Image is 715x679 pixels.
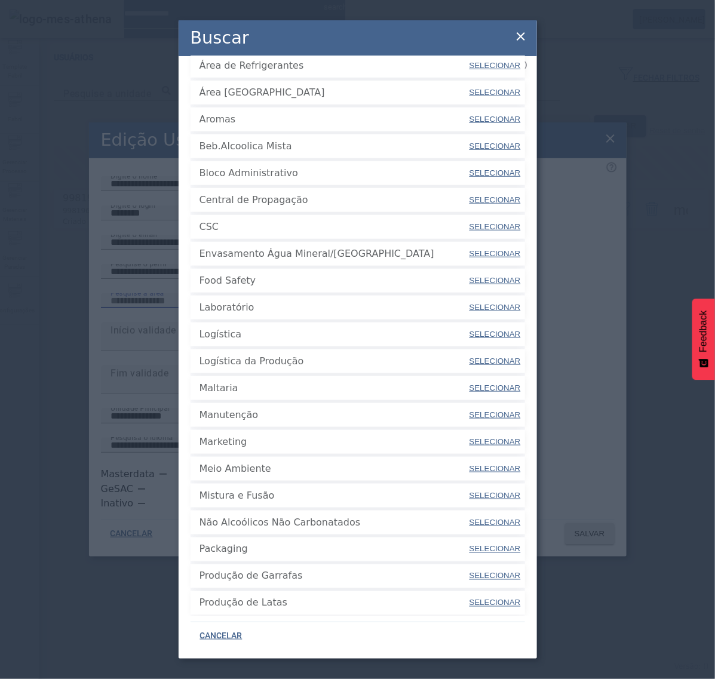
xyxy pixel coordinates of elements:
span: SELECIONAR [469,88,521,97]
button: SELECIONAR [468,351,521,372]
span: Marketing [200,435,468,449]
button: SELECIONAR [468,458,521,480]
button: SELECIONAR [468,539,521,560]
span: SELECIONAR [469,491,521,500]
span: Packaging [200,542,468,557]
span: Não Alcoólicos Não Carbonatados [200,515,468,530]
button: SELECIONAR [468,109,521,130]
span: SELECIONAR [469,61,521,70]
button: SELECIONAR [468,485,521,506]
span: SELECIONAR [469,464,521,473]
button: SELECIONAR [468,431,521,453]
button: SELECIONAR [468,189,521,211]
span: Envasamento Água Mineral/[GEOGRAPHIC_DATA] [200,247,468,261]
span: Food Safety [200,274,468,288]
button: SELECIONAR [468,592,521,614]
button: Feedback - Mostrar pesquisa [692,299,715,380]
span: SELECIONAR [469,115,521,124]
button: SELECIONAR [468,377,521,399]
span: Manutenção [200,408,468,422]
span: SELECIONAR [469,168,521,177]
button: SELECIONAR [468,162,521,184]
button: SELECIONAR [468,324,521,345]
span: SELECIONAR [469,437,521,446]
span: SELECIONAR [469,303,521,312]
span: Produção de Garrafas [200,569,468,583]
span: Logística [200,327,468,342]
span: SELECIONAR [469,518,521,527]
span: Beb.Alcoolica Mista [200,139,468,153]
button: SELECIONAR [468,216,521,238]
span: SELECIONAR [469,330,521,339]
span: SELECIONAR [469,410,521,419]
span: SELECIONAR [469,276,521,285]
button: SELECIONAR [468,243,521,265]
button: CANCELAR [191,625,252,647]
span: SELECIONAR [469,572,521,580]
span: Área [GEOGRAPHIC_DATA] [200,85,468,100]
span: Mistura e Fusão [200,488,468,503]
span: CANCELAR [200,630,243,642]
span: SELECIONAR [469,195,521,204]
button: SELECIONAR [468,404,521,426]
button: SELECIONAR [468,566,521,587]
h2: Buscar [191,25,249,51]
span: Maltaria [200,381,468,395]
button: SELECIONAR [468,55,521,76]
span: Feedback [698,311,709,352]
button: SELECIONAR [468,297,521,318]
button: SELECIONAR [468,270,521,291]
span: SELECIONAR [469,249,521,258]
button: SELECIONAR [468,512,521,533]
span: SELECIONAR [469,383,521,392]
span: Área de Refrigerantes [200,59,468,73]
button: SELECIONAR [468,82,521,103]
span: SELECIONAR [469,598,521,607]
span: Bloco Administrativo [200,166,468,180]
span: SELECIONAR [469,545,521,554]
span: Laboratório [200,300,468,315]
span: CSC [200,220,468,234]
span: Meio Ambiente [200,462,468,476]
button: SELECIONAR [468,136,521,157]
span: Aromas [200,112,468,127]
span: Logística da Produção [200,354,468,368]
span: SELECIONAR [469,142,521,150]
span: Produção de Latas [200,596,468,610]
span: Central de Propagação [200,193,468,207]
span: SELECIONAR [469,357,521,365]
span: SELECIONAR [469,222,521,231]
